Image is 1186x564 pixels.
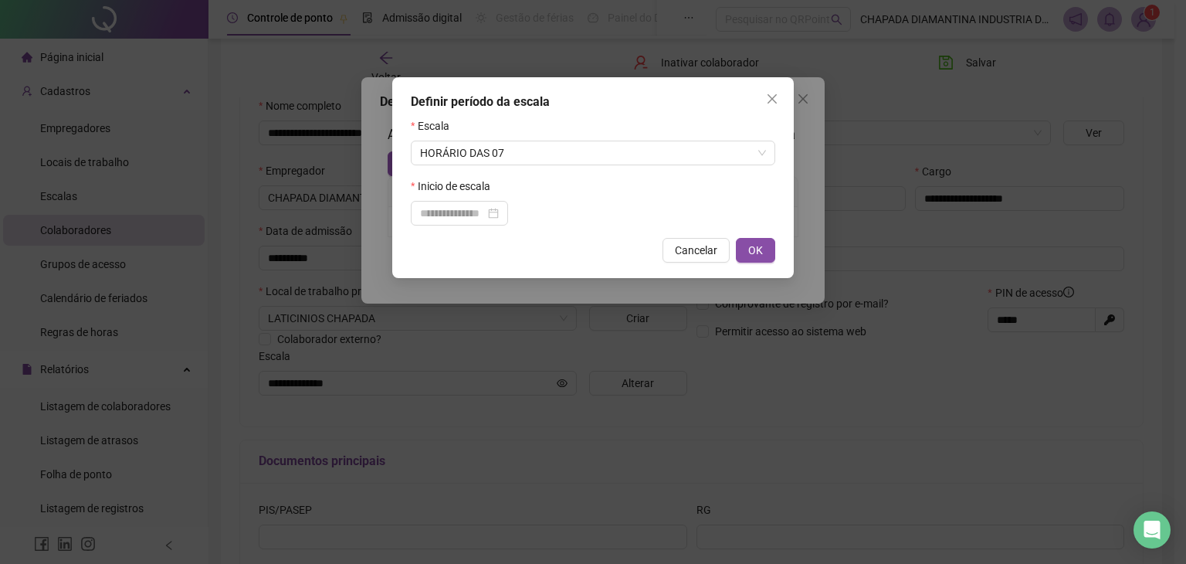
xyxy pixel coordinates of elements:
[675,242,717,259] span: Cancelar
[411,178,500,195] label: Inicio de escala
[736,238,775,263] button: OK
[1133,511,1171,549] div: Open Intercom Messenger
[411,93,775,111] div: Definir período da escala
[411,117,459,134] label: Escala
[662,238,730,263] button: Cancelar
[420,141,766,165] span: HORÁRIO DAS 07
[766,93,778,105] span: close
[760,87,784,111] button: Close
[748,242,763,259] span: OK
